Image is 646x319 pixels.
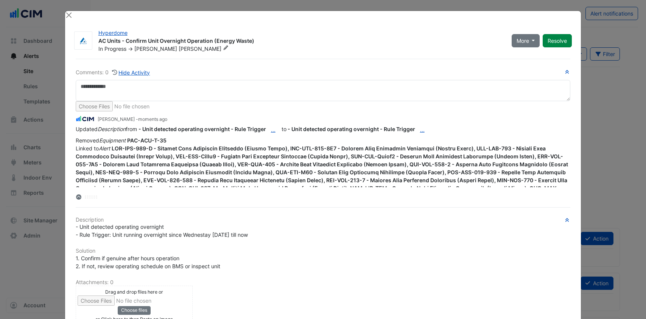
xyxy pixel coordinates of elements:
span: - Unit detected operating overnight - Rule Trigger [139,126,282,132]
div: AC Units - Confirm Unit Overnight Operation (Energy Waste) [98,37,503,45]
h6: Attachments: 0 [76,279,571,286]
img: CIM [76,115,95,123]
small: [PERSON_NAME] - [98,116,167,123]
img: Airmaster Australia [75,37,92,45]
em: Description [98,126,126,132]
em: Alert [99,145,110,152]
span: Updated from [76,126,137,132]
span: to [76,126,430,132]
a: Hyperdome [98,30,128,36]
button: Resolve [543,34,572,47]
span: In Progress [98,45,126,52]
h6: Description [76,217,571,223]
span: 1. Confirm if genuine after hours operation 2. If not, review operating schedule on BMS or inspec... [76,255,220,269]
span: Removed [76,137,167,144]
span: 2025-09-15 11:40:43 [138,116,167,122]
button: Close [65,11,73,19]
button: Hide Activity [112,68,151,77]
small: Drag and drop files here or [105,289,163,295]
span: -> [128,45,133,52]
strong: LOR-IPS-989-D - Sitamet Cons Adipiscin Elitseddo (Eiusmo Tempo), INC-UTL-815-8E7 - Dolorem Aliq E... [76,145,568,207]
em: Equipment [99,137,126,144]
button: More [512,34,540,47]
span: - Unit detected operating overnight - Rule Trigger: Unit running overnight since Wednestay [DATE]... [76,224,248,238]
h6: Solution [76,248,571,254]
span: [PERSON_NAME] [179,45,230,53]
fa-layers: Scroll to Top [76,194,83,200]
span: - Unit detected operating overnight - Rule Trigger [288,126,430,132]
button: Choose files [118,306,151,314]
span: [PERSON_NAME] [134,45,177,52]
strong: PAC-ACU-T-35 [127,137,167,144]
span: More [517,37,529,45]
button: ... [415,123,430,136]
button: ... [266,123,280,136]
span: Linked to [76,145,568,207]
div: Comments: 0 [76,68,151,77]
